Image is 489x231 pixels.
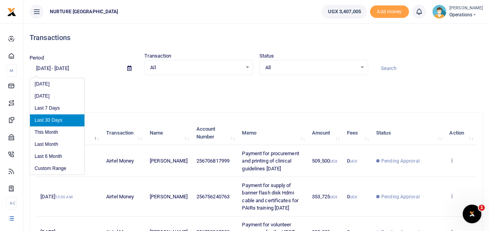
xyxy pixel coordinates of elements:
[381,157,420,164] span: Pending Approval
[319,5,370,19] li: Wallet ballance
[30,102,84,114] li: Last 7 Days
[106,158,134,164] span: Airtel Money
[265,64,357,72] span: All
[432,5,483,19] a: profile-user [PERSON_NAME] Operations
[242,150,299,171] span: Payment for procurement and printing of clinical guidelines [DATE]
[30,33,483,42] h4: Transactions
[330,159,337,163] small: UGX
[30,163,84,175] li: Custom Range
[145,121,192,145] th: Name: activate to sort column ascending
[343,121,372,145] th: Fees: activate to sort column ascending
[350,195,357,199] small: UGX
[478,205,485,211] span: 1
[242,182,298,211] span: Payment for supply of banner flash disk Hdmi cable and certificates for PAIRs training [DATE]
[196,194,230,199] span: 256756240763
[106,194,134,199] span: Airtel Money
[312,194,337,199] span: 353,725
[445,121,476,145] th: Action: activate to sort column ascending
[259,52,274,60] label: Status
[7,7,16,17] img: logo-small
[30,62,121,75] input: select period
[372,121,445,145] th: Status: activate to sort column ascending
[238,121,308,145] th: Memo: activate to sort column ascending
[144,52,171,60] label: Transaction
[55,195,73,199] small: 10:50 AM
[196,158,230,164] span: 256706817999
[370,8,409,14] a: Add money
[374,62,483,75] input: Search
[192,121,238,145] th: Account Number: activate to sort column ascending
[312,158,337,164] span: 509,500
[40,194,72,199] span: [DATE]
[370,5,409,18] span: Add money
[350,159,357,163] small: UGX
[30,114,84,126] li: Last 30 Days
[322,5,366,19] a: UGX 3,407,005
[449,11,483,18] span: Operations
[30,54,44,62] label: Period
[30,84,483,93] p: Download
[370,5,409,18] li: Toup your wallet
[432,5,446,19] img: profile-user
[30,138,84,150] li: Last Month
[7,9,16,14] a: logo-small logo-large logo-large
[6,64,17,77] li: M
[347,158,357,164] span: 0
[6,197,17,210] li: Ac
[30,150,84,163] li: Last 6 Month
[30,90,84,102] li: [DATE]
[102,121,145,145] th: Transaction: activate to sort column ascending
[330,195,337,199] small: UGX
[47,8,121,15] span: NURTURE [GEOGRAPHIC_DATA]
[150,194,188,199] span: [PERSON_NAME]
[150,158,188,164] span: [PERSON_NAME]
[308,121,343,145] th: Amount: activate to sort column ascending
[30,126,84,138] li: This Month
[381,193,420,200] span: Pending Approval
[463,205,481,223] iframe: Intercom live chat
[30,78,84,90] li: [DATE]
[150,64,242,72] span: All
[328,8,361,16] span: UGX 3,407,005
[347,194,357,199] span: 0
[449,5,483,12] small: [PERSON_NAME]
